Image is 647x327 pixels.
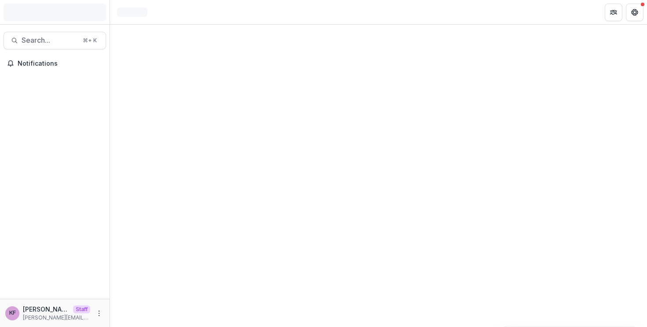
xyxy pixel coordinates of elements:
[94,308,104,319] button: More
[22,36,77,45] span: Search...
[4,56,106,71] button: Notifications
[9,310,16,316] div: Kyle Ford
[114,6,151,19] nav: breadcrumb
[626,4,643,21] button: Get Help
[73,305,90,313] p: Staff
[18,60,103,67] span: Notifications
[81,36,99,45] div: ⌘ + K
[23,314,90,322] p: [PERSON_NAME][EMAIL_ADDRESS][DOMAIN_NAME]
[23,305,70,314] p: [PERSON_NAME]
[4,32,106,49] button: Search...
[605,4,622,21] button: Partners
